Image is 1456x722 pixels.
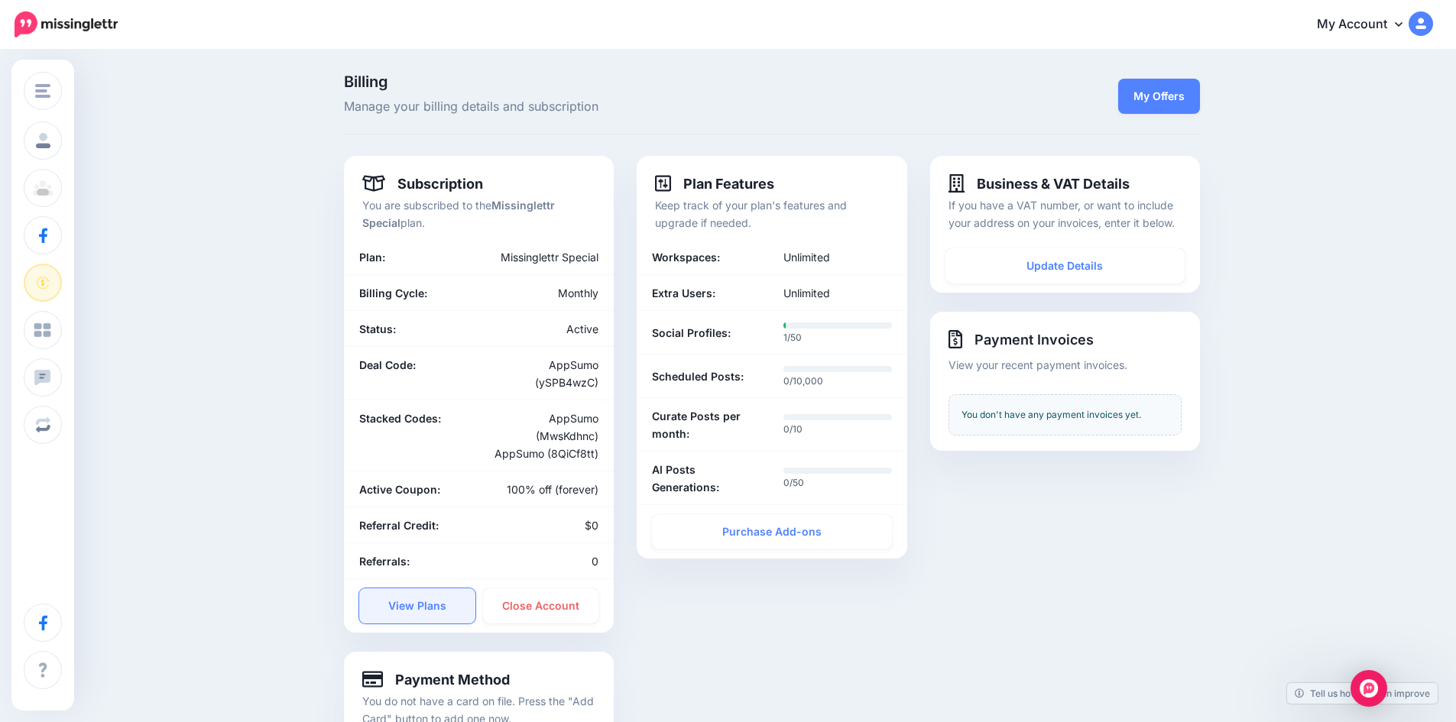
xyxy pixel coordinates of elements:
a: Update Details [945,248,1185,283]
h4: Payment Invoices [949,330,1182,348]
img: menu.png [35,84,50,98]
b: Missinglettr Special [362,199,555,229]
b: Referral Credit: [359,519,439,532]
b: Referrals: [359,555,410,568]
b: Extra Users: [652,284,715,302]
b: Scheduled Posts: [652,367,744,385]
a: Tell us how we can improve [1287,683,1438,704]
div: 100% off (forever) [479,481,611,498]
p: You are subscribed to the plan. [362,196,595,231]
b: AI Posts Generations: [652,461,760,496]
a: My Offers [1118,79,1200,114]
b: Billing Cycle: [359,287,427,299]
b: Curate Posts per month: [652,407,760,442]
div: Missinglettr Special [435,248,610,266]
div: You don't have any payment invoices yet. [949,394,1182,435]
div: AppSumo (ySPB4wzC) [479,356,611,391]
a: Purchase Add-ons [652,514,891,549]
span: Manage your billing details and subscription [344,97,907,117]
div: Open Intercom Messenger [1351,670,1387,707]
div: Monthly [479,284,611,302]
p: If you have a VAT number, or want to include your address on your invoices, enter it below. [949,196,1182,231]
h4: Payment Method [362,670,510,688]
p: Keep track of your plan's features and upgrade if needed. [655,196,888,231]
b: Plan: [359,251,385,264]
p: 1/50 [783,330,892,345]
div: $0 [479,516,611,534]
span: 0 [592,555,598,568]
a: View Plans [359,588,475,623]
div: Active [479,320,611,338]
h4: Plan Features [655,174,774,193]
h4: Subscription [362,174,483,193]
b: Status: [359,322,396,335]
div: Unlimited [772,248,903,266]
h4: Business & VAT Details [949,174,1130,193]
b: Workspaces: [652,248,720,266]
p: 0/10 [783,422,892,437]
b: Social Profiles: [652,324,731,342]
b: Active Coupon: [359,483,440,496]
div: AppSumo (MwsKdhnc) AppSumo (8QiCf8tt) [479,410,611,462]
a: My Account [1302,6,1433,44]
p: View your recent payment invoices. [949,356,1182,374]
span: Billing [344,74,907,89]
p: 0/50 [783,475,892,491]
b: Deal Code: [359,358,416,371]
div: Unlimited [772,284,903,302]
p: 0/10,000 [783,374,892,389]
b: Stacked Codes: [359,412,441,425]
img: Missinglettr [15,11,118,37]
a: Close Account [483,588,599,623]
